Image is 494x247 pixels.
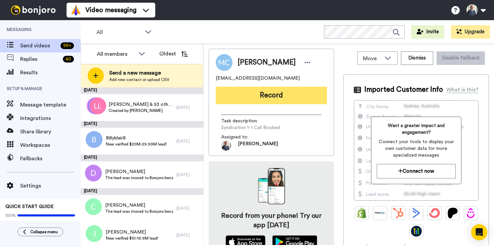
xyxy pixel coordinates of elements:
[17,228,63,236] button: Collapse menu
[20,101,81,109] span: Message template
[5,204,54,209] span: QUICK START GUIDE
[109,77,169,82] span: Add new contact or upload CSV
[364,85,443,95] span: Imported Customer Info
[106,236,158,241] span: New verified $10-19.9M lead!
[176,206,200,211] div: [DATE]
[81,121,203,128] div: [DATE]
[60,42,74,49] div: 99 +
[71,5,81,15] img: vm-color.svg
[411,226,422,237] img: GoHighLevel
[375,208,385,218] img: Ontraport
[238,57,296,68] span: [PERSON_NAME]
[221,140,231,151] img: 7ca86993-e56d-467b-ae3b-c7b91532694f-1699466815.jpg
[96,28,141,36] span: All
[176,105,200,110] div: [DATE]
[258,168,285,204] img: download
[20,42,58,50] span: Send videos
[221,134,268,140] span: Assigned to:
[216,54,233,71] img: Image of Michael Curcio Curcio
[88,97,105,114] img: cc.png
[238,140,278,151] span: [PERSON_NAME]
[221,124,285,131] span: Syndication 1-1 Call Booked
[105,175,173,180] span: The lead was moved to Bonjoro because they don't have a phone number.
[85,5,136,15] span: Video messaging
[105,168,173,175] span: [PERSON_NAME]
[377,164,456,178] button: Connect now
[109,101,173,108] span: [PERSON_NAME] & 53 others
[216,75,300,82] span: [EMAIL_ADDRESS][DOMAIN_NAME]
[105,209,173,214] span: The lead was moved to Bonjoro because they don't have a phone number.
[86,131,102,148] img: b.png
[20,69,81,77] span: Results
[20,128,81,136] span: Share library
[81,87,203,94] div: [DATE]
[109,69,169,77] span: Send a new message
[411,25,444,39] button: Invite
[429,208,440,218] img: ConvertKit
[106,229,158,236] span: [PERSON_NAME]
[411,208,422,218] img: ActiveCampaign
[20,55,60,63] span: Replies
[20,155,81,163] span: Fallbacks
[377,122,456,136] span: Want a greater impact and engagement?
[30,229,58,235] span: Collapse menu
[215,211,327,230] h4: Record from your phone! Try our app [DATE]
[89,97,106,114] img: ll.png
[106,141,167,147] span: New verified $20M-29.99M lead!
[437,51,485,65] button: Disable fallback
[97,50,135,58] div: All members
[105,202,173,209] span: [PERSON_NAME]
[5,213,16,218] span: 100%
[154,47,193,60] button: Oldest
[8,5,58,15] img: bj-logo-header-white.svg
[63,56,74,63] div: 40
[109,108,173,113] span: Created by [PERSON_NAME]
[363,54,381,63] span: Move
[85,198,102,215] img: c.png
[176,172,200,177] div: [DATE]
[401,51,433,65] button: Dismiss
[447,208,458,218] img: Patreon
[87,97,104,114] img: nd.png
[176,138,200,144] div: [DATE]
[85,165,102,181] img: d.png
[471,224,487,240] div: Open Intercom Messenger
[106,135,167,141] span: Billyblair8
[377,138,456,159] span: Connect your tools to display your own customer data for more specialized messages
[176,233,200,238] div: [DATE]
[81,155,203,161] div: [DATE]
[357,208,367,218] img: Shopify
[465,208,476,218] img: Drip
[221,118,268,124] span: Task description :
[81,188,203,195] div: [DATE]
[86,225,102,242] img: j.png
[20,182,81,190] span: Settings
[393,208,404,218] img: Hubspot
[446,86,479,94] div: What is this?
[451,25,490,39] button: Upgrade
[216,87,327,104] button: Record
[20,141,81,149] span: Workspaces
[20,114,81,122] span: Integrations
